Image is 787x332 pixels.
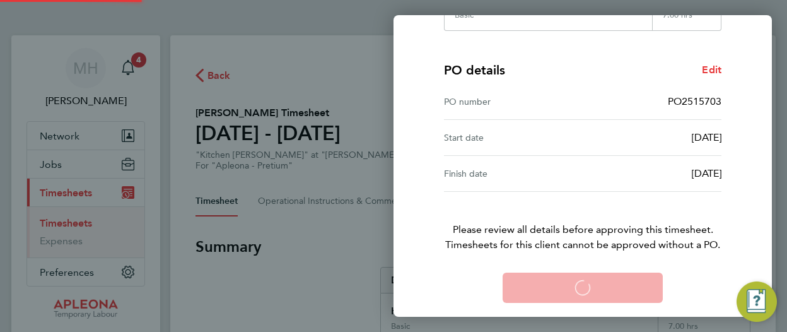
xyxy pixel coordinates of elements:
div: 7.00 hrs [652,10,721,30]
h4: PO details [444,61,505,79]
div: [DATE] [583,166,721,181]
span: Edit [702,64,721,76]
a: Edit [702,62,721,78]
div: [DATE] [583,130,721,145]
p: Please review all details before approving this timesheet. [429,192,737,252]
div: Basic [455,10,474,20]
div: PO number [444,94,583,109]
button: Engage Resource Center [737,282,777,322]
div: Finish date [444,166,583,181]
div: Start date [444,130,583,145]
span: PO2515703 [668,95,721,107]
span: Timesheets for this client cannot be approved without a PO. [429,237,737,252]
